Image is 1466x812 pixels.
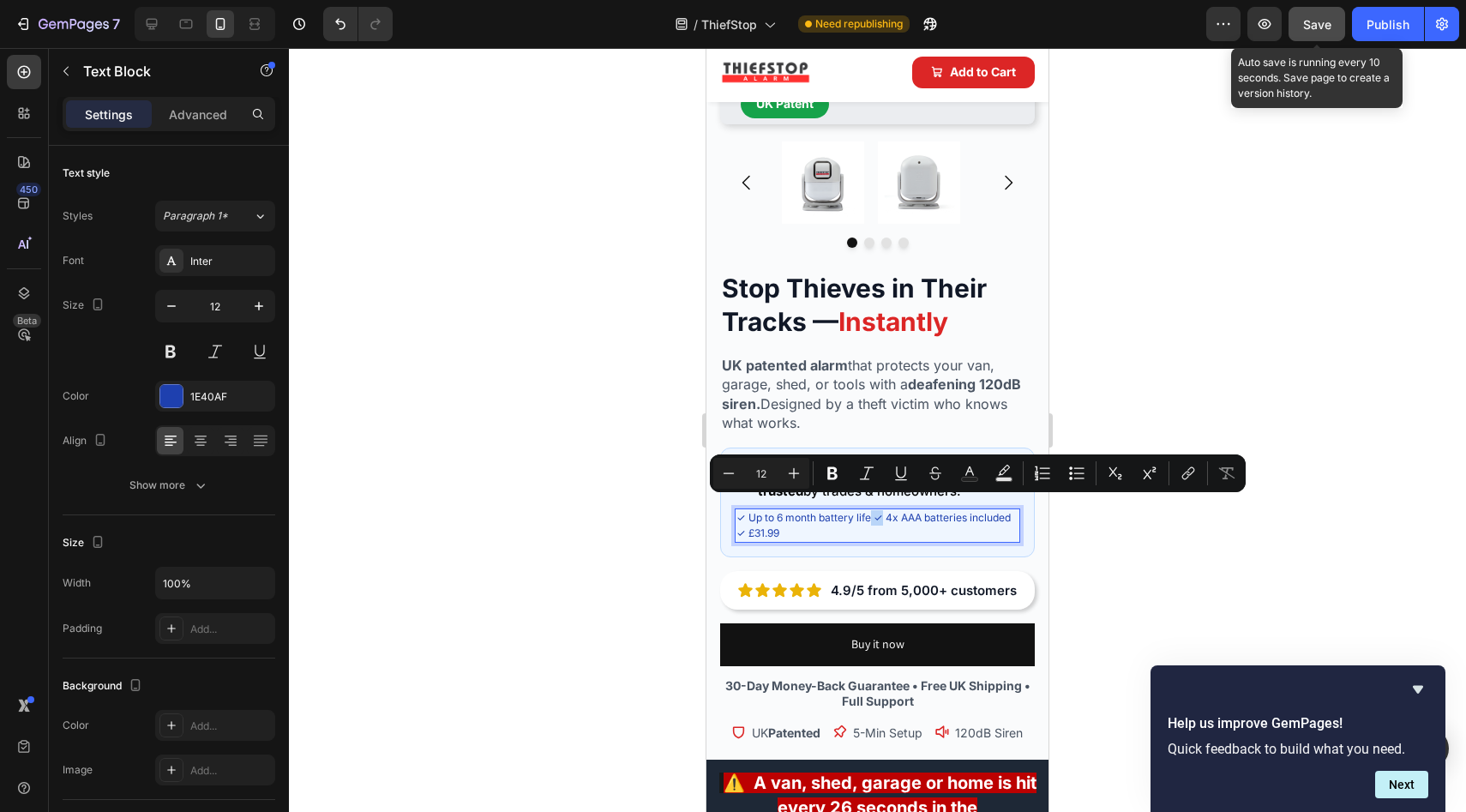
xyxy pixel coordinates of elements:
[83,61,229,81] p: Text Block
[63,388,89,404] div: Color
[190,622,271,637] div: Add...
[169,105,227,123] p: Advanced
[1289,7,1345,41] button: Save
[63,575,91,591] div: Width
[190,389,271,405] div: 1E40AF
[63,430,111,453] div: Align
[63,165,110,181] div: Text style
[1375,771,1428,798] button: Next question
[694,15,698,33] span: /
[1168,713,1428,734] h2: Help us improve GemPages!
[1168,741,1428,757] p: Quick feedback to build what you need.
[63,762,93,778] div: Image
[63,621,102,636] div: Padding
[710,454,1246,492] div: Editor contextual toolbar
[1352,7,1424,41] button: Publish
[63,675,146,698] div: Background
[63,532,108,555] div: Size
[7,7,128,41] button: 7
[1367,15,1409,33] div: Publish
[129,477,209,494] div: Show more
[190,763,271,779] div: Add...
[13,314,41,328] div: Beta
[112,14,120,34] p: 7
[156,568,274,598] input: Auto
[706,48,1048,812] iframe: Design area
[63,470,275,501] button: Show more
[63,294,108,317] div: Size
[1168,679,1428,798] div: Help us improve GemPages!
[16,183,41,196] div: 450
[63,253,84,268] div: Font
[701,15,757,33] span: ThiefStop
[190,254,271,269] div: Inter
[1303,17,1331,32] span: Save
[323,7,393,41] div: Undo/Redo
[85,105,133,123] p: Settings
[155,201,275,232] button: Paragraph 1*
[63,208,93,224] div: Styles
[163,208,228,224] span: Paragraph 1*
[63,718,89,733] div: Color
[1408,679,1428,700] button: Hide survey
[190,719,271,734] div: Add...
[17,725,330,796] strong: ⚠️ A van, shed, garage or home is hit every 26 seconds in the [GEOGRAPHIC_DATA]
[815,16,903,32] span: Need republishing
